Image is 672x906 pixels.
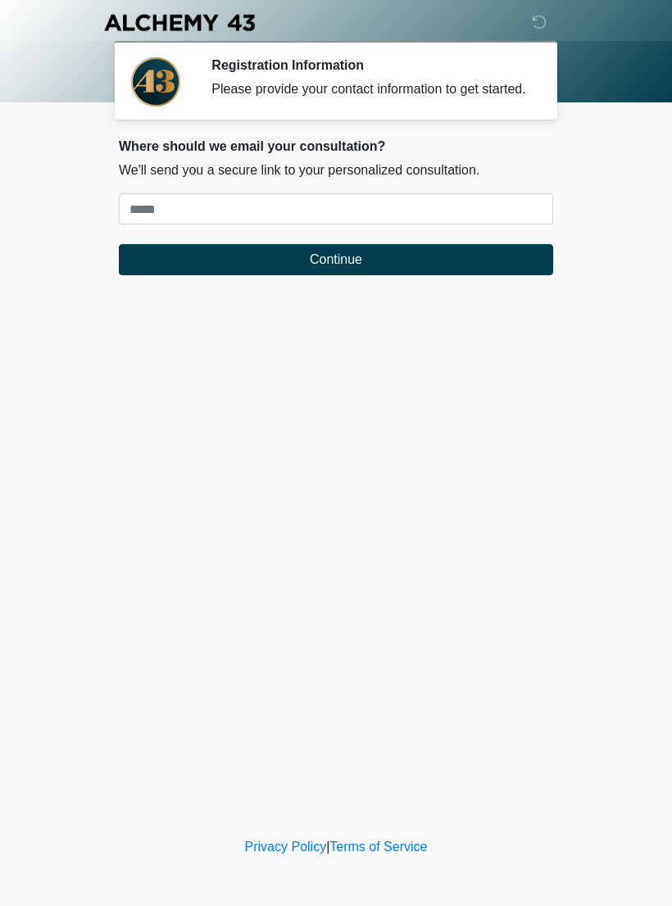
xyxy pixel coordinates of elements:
[211,79,529,99] div: Please provide your contact information to get started.
[329,840,427,854] a: Terms of Service
[119,138,553,154] h2: Where should we email your consultation?
[245,840,327,854] a: Privacy Policy
[119,244,553,275] button: Continue
[131,57,180,106] img: Agent Avatar
[326,840,329,854] a: |
[211,57,529,73] h2: Registration Information
[119,161,553,180] p: We'll send you a secure link to your personalized consultation.
[102,12,257,33] img: Alchemy 43 Logo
